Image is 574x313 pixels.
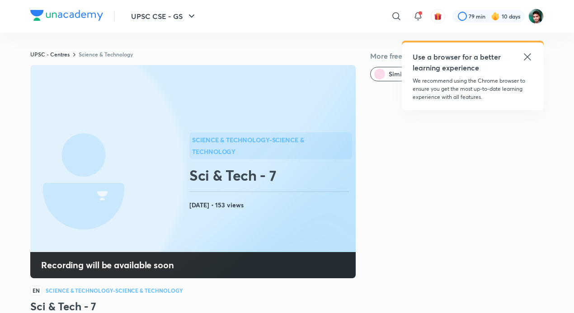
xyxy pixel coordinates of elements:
[41,259,174,271] h4: Recording will be available soon
[189,199,352,211] h4: [DATE] • 153 views
[413,77,533,101] p: We recommend using the Chrome browser to ensure you get the most up-to-date learning experience w...
[431,9,445,23] button: avatar
[30,10,103,23] a: Company Logo
[189,166,352,184] h2: Sci & Tech - 7
[30,10,103,21] img: Company Logo
[30,51,70,58] a: UPSC - Centres
[389,70,433,79] span: Similar classes
[30,285,42,295] span: EN
[46,288,183,293] h4: Science & Technology-Science & Technology
[491,12,500,21] img: streak
[413,51,503,73] h5: Use a browser for a better learning experience
[434,12,442,20] img: avatar
[370,51,544,61] h5: More free classes
[126,7,202,25] button: UPSC CSE - GS
[370,67,440,81] button: Similar classes
[79,51,133,58] a: Science & Technology
[528,9,544,24] img: Avinash Gupta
